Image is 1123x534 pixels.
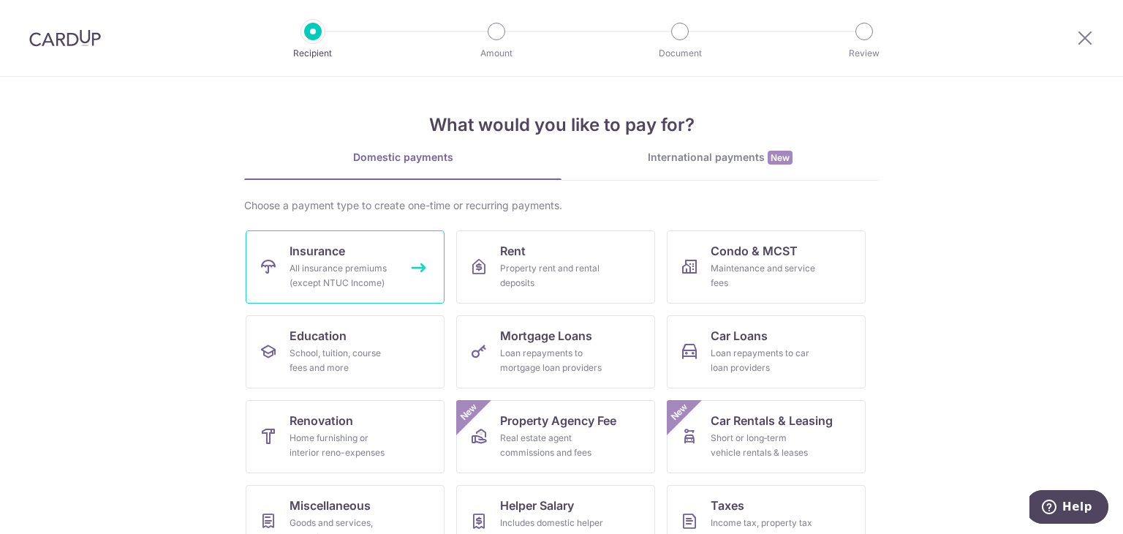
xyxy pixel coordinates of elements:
[456,230,655,304] a: RentProperty rent and rental deposits
[561,150,879,165] div: International payments
[246,315,445,388] a: EducationSchool, tuition, course fees and more
[290,261,395,290] div: All insurance premiums (except NTUC Income)
[810,46,918,61] p: Review
[246,400,445,473] a: RenovationHome furnishing or interior reno-expenses
[711,412,833,429] span: Car Rentals & Leasing
[456,315,655,388] a: Mortgage LoansLoan repayments to mortgage loan providers
[500,412,616,429] span: Property Agency Fee
[711,327,768,345] span: Car Loans
[768,151,793,165] span: New
[290,327,347,345] span: Education
[711,242,798,260] span: Condo & MCST
[290,412,353,429] span: Renovation
[33,10,63,23] span: Help
[442,46,551,61] p: Amount
[246,230,445,304] a: InsuranceAll insurance premiums (except NTUC Income)
[667,315,866,388] a: Car LoansLoan repayments to car loan providers
[244,150,561,165] div: Domestic payments
[711,346,816,375] div: Loan repayments to car loan providers
[456,400,655,473] a: Property Agency FeeReal estate agent commissions and feesNew
[244,112,879,138] h4: What would you like to pay for?
[668,400,692,424] span: New
[711,431,816,460] div: Short or long‑term vehicle rentals & leases
[500,327,592,345] span: Mortgage Loans
[500,497,574,514] span: Helper Salary
[711,497,744,514] span: Taxes
[290,346,395,375] div: School, tuition, course fees and more
[290,242,345,260] span: Insurance
[259,46,367,61] p: Recipient
[711,261,816,290] div: Maintenance and service fees
[500,346,605,375] div: Loan repayments to mortgage loan providers
[290,497,371,514] span: Miscellaneous
[500,242,526,260] span: Rent
[667,230,866,304] a: Condo & MCSTMaintenance and service fees
[457,400,481,424] span: New
[244,198,879,213] div: Choose a payment type to create one-time or recurring payments.
[626,46,734,61] p: Document
[500,431,605,460] div: Real estate agent commissions and fees
[500,261,605,290] div: Property rent and rental deposits
[290,431,395,460] div: Home furnishing or interior reno-expenses
[1029,490,1108,527] iframe: Opens a widget where you can find more information
[29,29,101,47] img: CardUp
[667,400,866,473] a: Car Rentals & LeasingShort or long‑term vehicle rentals & leasesNew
